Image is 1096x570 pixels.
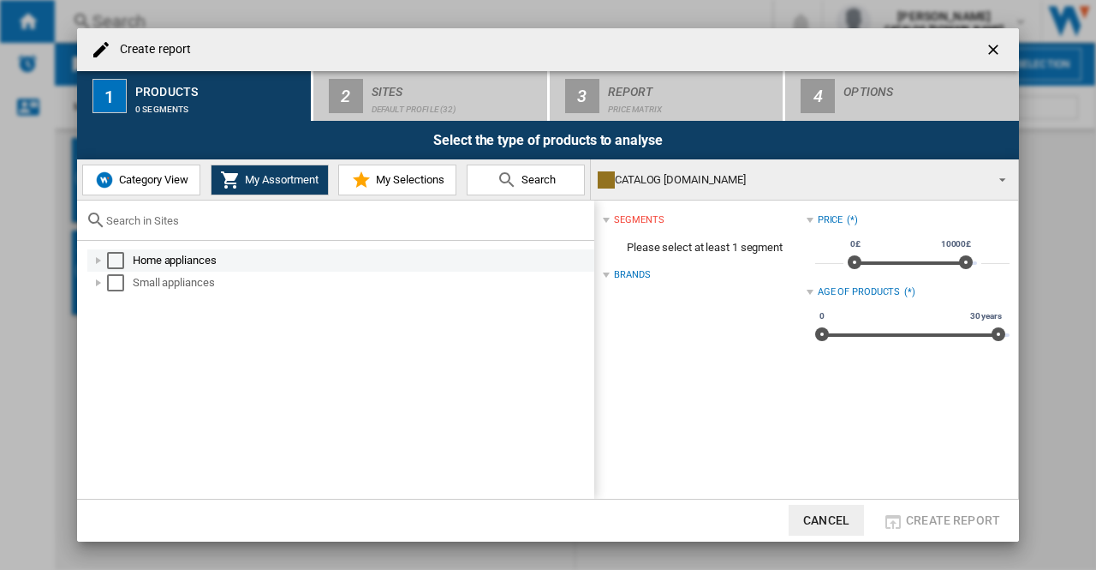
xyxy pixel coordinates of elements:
div: Products [135,78,304,96]
span: My Assortment [241,173,319,186]
div: Select the type of products to analyse [77,121,1019,159]
div: 1 [92,79,127,113]
md-checkbox: Select [107,252,133,269]
span: 30 years [968,309,1004,323]
div: 2 [329,79,363,113]
button: Search [467,165,585,195]
ng-md-icon: getI18NText('BUTTONS.CLOSE_DIALOG') [985,41,1005,62]
div: Report [608,78,777,96]
div: CATALOG [DOMAIN_NAME] [598,168,984,192]
span: 10000£ [938,237,974,251]
input: Search in Sites [106,214,586,227]
md-checkbox: Select [107,274,133,291]
div: 4 [801,79,835,113]
div: Brands [614,268,650,282]
img: wiser-icon-blue.png [94,170,115,190]
span: Category View [115,173,188,186]
h4: Create report [111,41,191,58]
button: 1 Products 0 segments [77,71,313,121]
div: Age of products [818,285,901,299]
button: 3 Report Price Matrix [550,71,785,121]
button: Category View [82,165,200,195]
div: Options [843,78,1012,96]
button: 2 Sites Default profile (32) [313,71,549,121]
button: My Selections [338,165,456,195]
div: segments [614,213,664,227]
div: Default profile (32) [372,96,540,114]
span: Please select at least 1 segment [603,231,806,264]
div: Sites [372,78,540,96]
div: Price Matrix [608,96,777,114]
span: My Selections [372,173,444,186]
button: My Assortment [211,165,329,195]
button: Create report [878,505,1005,536]
div: Small appliances [133,274,592,291]
button: Cancel [789,505,864,536]
span: 0 [817,309,827,323]
span: 0£ [848,237,863,251]
div: Price [818,213,843,227]
span: Create report [906,513,1000,527]
button: getI18NText('BUTTONS.CLOSE_DIALOG') [978,33,1012,67]
span: Search [517,173,556,186]
div: 3 [565,79,599,113]
button: 4 Options [785,71,1019,121]
div: Home appliances [133,252,592,269]
div: 0 segments [135,96,304,114]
